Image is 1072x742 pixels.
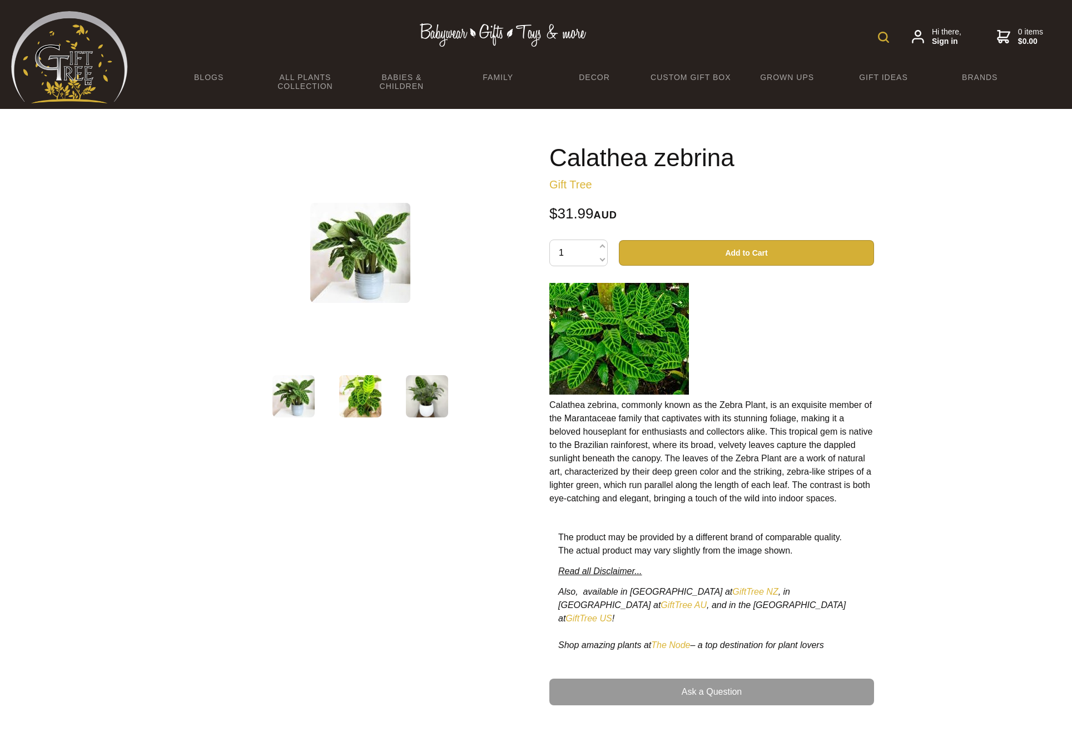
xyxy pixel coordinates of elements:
[161,66,257,89] a: BLOGS
[932,37,961,47] strong: Sign in
[549,283,874,505] p: Calathea zebrina, commonly known as the Zebra Plant, is an exquisite member of the Marantaceae fa...
[310,203,410,303] img: Calathea zebrina
[932,27,961,47] span: Hi there,
[912,27,961,47] a: Hi there,Sign in
[257,66,353,98] a: All Plants Collection
[558,566,642,576] a: Read all Disclaimer...
[932,66,1028,89] a: Brands
[549,145,874,171] h1: Calathea zebrina
[450,66,546,89] a: Family
[619,240,874,266] button: Add to Cart
[11,11,128,103] img: Babyware - Gifts - Toys and more...
[732,587,778,596] a: GiftTree NZ
[835,66,931,89] a: Gift Ideas
[272,375,315,417] img: Calathea zebrina
[419,23,586,47] img: Babywear - Gifts - Toys & more
[1018,27,1043,47] span: 0 items
[546,66,642,89] a: Decor
[565,614,612,623] a: GiftTree US
[339,375,381,417] img: Calathea zebrina
[1018,37,1043,47] strong: $0.00
[643,66,739,89] a: Custom Gift Box
[549,178,592,191] a: Gift Tree
[661,600,707,610] a: GiftTree AU
[549,679,874,705] a: Ask a Question
[549,283,874,505] div: The Calathea zebrina is more than just a houseplant; it is a living piece of decor that beautifie...
[594,210,617,221] span: AUD
[558,587,846,650] em: Also, available in [GEOGRAPHIC_DATA] at , in [GEOGRAPHIC_DATA] at , and in the [GEOGRAPHIC_DATA] ...
[406,375,448,417] img: Calathea zebrina
[878,32,889,43] img: product search
[558,531,865,557] p: The product may be provided by a different brand of comparable quality. The actual product may va...
[739,66,835,89] a: Grown Ups
[549,207,874,222] div: $31.99
[354,66,450,98] a: Babies & Children
[651,640,690,650] a: The Node
[997,27,1043,47] a: 0 items$0.00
